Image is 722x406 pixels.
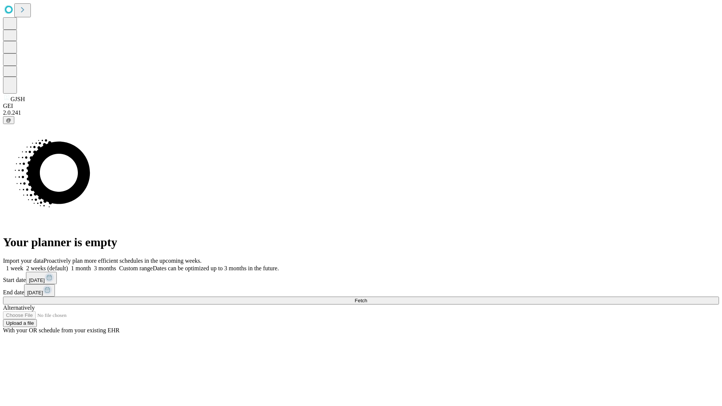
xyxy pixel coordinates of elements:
span: 2 weeks (default) [26,265,68,271]
button: Fetch [3,297,719,304]
div: 2.0.241 [3,109,719,116]
span: [DATE] [27,290,43,295]
button: @ [3,116,14,124]
span: Fetch [355,298,367,303]
span: 1 month [71,265,91,271]
button: Upload a file [3,319,37,327]
div: Start date [3,272,719,284]
span: 3 months [94,265,116,271]
div: End date [3,284,719,297]
span: Dates can be optimized up to 3 months in the future. [153,265,279,271]
div: GEI [3,103,719,109]
span: GJSH [11,96,25,102]
span: Custom range [119,265,153,271]
span: [DATE] [29,277,45,283]
span: With your OR schedule from your existing EHR [3,327,120,333]
h1: Your planner is empty [3,235,719,249]
span: Import your data [3,258,44,264]
button: [DATE] [24,284,55,297]
span: 1 week [6,265,23,271]
span: Alternatively [3,304,35,311]
span: Proactively plan more efficient schedules in the upcoming weeks. [44,258,202,264]
button: [DATE] [26,272,57,284]
span: @ [6,117,11,123]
